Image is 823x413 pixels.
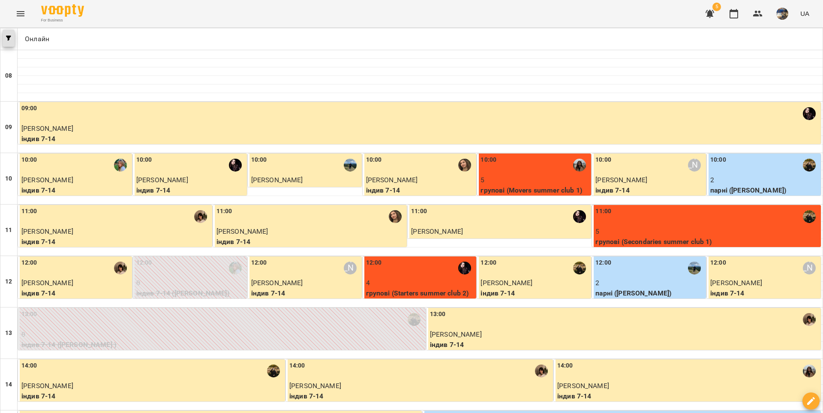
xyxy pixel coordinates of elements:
label: 10:00 [366,155,382,165]
label: 12:00 [481,258,496,268]
img: Ферманюк Дарина [408,313,421,326]
p: індив 7-14 [430,340,819,350]
p: індив 7-14 [710,288,819,298]
div: Рожнятовська Анна [573,159,586,172]
label: 12:00 [21,258,37,268]
div: Іванна Лизун [114,159,127,172]
span: [PERSON_NAME] [595,176,647,184]
span: [PERSON_NAME] [136,176,188,184]
p: групові (Movers summer club 1) [481,185,589,196]
img: Абрамова Анастасія [458,262,471,274]
h6: 10 [5,174,12,184]
p: 4 [366,278,475,288]
p: індив 7-14 [481,288,589,298]
span: [PERSON_NAME] [251,176,303,184]
span: [PERSON_NAME] [21,124,73,133]
label: 14:00 [289,361,305,371]
img: Вікторія Кубрик [114,262,127,274]
label: 10:00 [481,155,496,165]
p: індив 7-14 [595,185,704,196]
p: 2 [595,278,704,288]
p: 0 [136,278,245,288]
div: Діана Сподарець [803,262,816,274]
div: Ферманюк Дарина [573,262,586,274]
p: індив 7-14 [21,288,130,298]
img: Ілля Родін [688,262,701,274]
span: [PERSON_NAME] [251,279,303,287]
label: 11:00 [216,207,232,216]
img: Абрамова Анастасія [573,210,586,223]
label: 10:00 [21,155,37,165]
label: 09:00 [21,104,37,113]
p: Онлайн [21,34,49,44]
img: 10df61c86029c9e6bf63d4085f455a0c.jpg [776,8,788,20]
p: індив 7-14 [21,185,130,196]
label: 10:00 [136,155,152,165]
span: [PERSON_NAME] [21,279,73,287]
h6: 09 [5,123,12,132]
p: індив 6 [251,185,360,196]
span: [PERSON_NAME] [710,279,762,287]
img: Іванна Лизун [229,262,242,274]
button: UA [797,6,813,21]
label: 11:00 [411,207,427,216]
img: Абрамова Анастасія [803,107,816,120]
div: Вікторія Кубрик [194,210,207,223]
img: Абрамова Анастасія [229,159,242,172]
p: індив 7-14 [366,185,475,196]
p: індив 7-14 ([PERSON_NAME]) [136,288,245,298]
span: [PERSON_NAME] [21,176,73,184]
label: 13:00 [21,310,37,319]
span: [PERSON_NAME] [216,227,268,235]
label: 10:00 [710,155,726,165]
img: Вікторія Кубрик [535,365,548,377]
h6: 11 [5,226,12,235]
p: індив 7-14 [21,134,819,144]
img: Рожнятовська Анна [803,365,816,377]
label: 11:00 [595,207,611,216]
img: Ферманюк Дарина [803,210,816,223]
label: 12:00 [710,258,726,268]
img: Ферманюк Дарина [267,365,280,377]
span: [PERSON_NAME] [557,382,609,390]
div: Ілля Родін [344,159,357,172]
div: Вікторія Половинка [688,159,701,172]
h6: 08 [5,71,12,81]
img: Анастасія Іванова [458,159,471,172]
div: Вікторія Половинка [344,262,357,274]
label: 10:00 [595,155,611,165]
p: індив 7-14 [557,391,819,401]
span: [PERSON_NAME] [411,227,463,235]
span: [PERSON_NAME] [21,227,73,235]
span: For Business [41,18,84,23]
p: індив 7-14 [21,391,283,401]
label: 10:00 [251,155,267,165]
p: індив 7-14 [21,237,210,247]
label: 12:00 [251,258,267,268]
span: [PERSON_NAME] [430,330,482,338]
p: групові (Secondaries summer club 1) [595,237,819,247]
p: індив 7-14 [289,391,551,401]
h6: 13 [5,329,12,338]
p: 5 [595,226,819,237]
p: 5 [481,175,589,185]
img: Анастасія Іванова [389,210,402,223]
img: Вікторія Кубрик [803,313,816,326]
label: 14:00 [21,361,37,371]
p: індив 7-14 ([PERSON_NAME] ) [21,340,424,350]
p: парні ([PERSON_NAME]) [595,288,704,298]
p: індив 7-14 [251,288,360,298]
